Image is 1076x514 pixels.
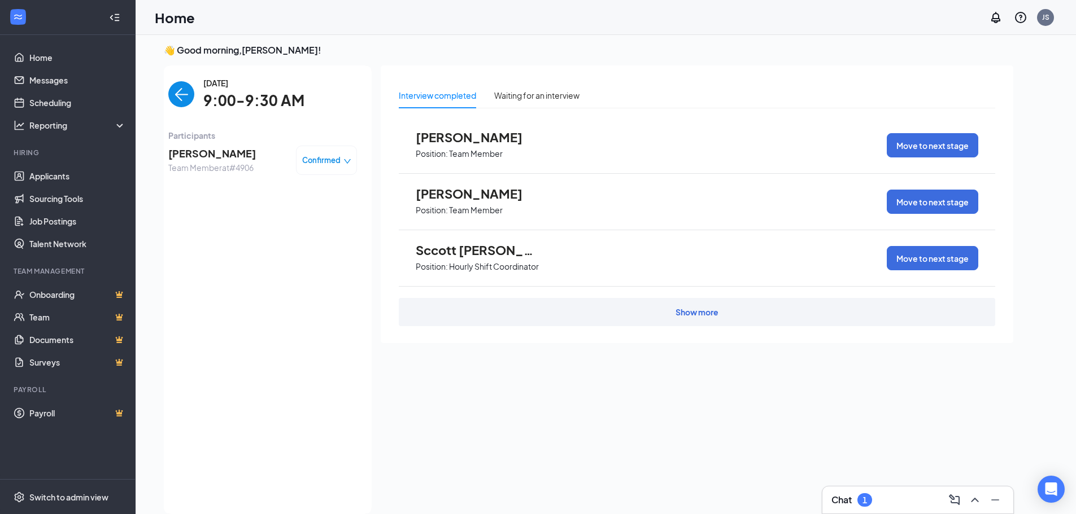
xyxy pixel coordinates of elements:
[168,161,256,174] span: Team Member at #4906
[12,11,24,23] svg: WorkstreamLogo
[887,190,978,214] button: Move to next stage
[203,89,304,112] span: 9:00-9:30 AM
[14,385,124,394] div: Payroll
[968,493,982,507] svg: ChevronUp
[14,266,124,276] div: Team Management
[343,157,351,165] span: down
[29,120,127,131] div: Reporting
[29,232,126,255] a: Talent Network
[109,12,120,23] svg: Collapse
[1014,11,1027,24] svg: QuestionInfo
[494,89,580,102] div: Waiting for an interview
[203,77,304,89] span: [DATE]
[29,491,108,503] div: Switch to admin view
[862,495,867,505] div: 1
[14,120,25,131] svg: Analysis
[946,491,964,509] button: ComposeMessage
[966,491,984,509] button: ChevronUp
[449,205,503,216] p: Team Member
[676,306,718,318] div: Show more
[29,283,126,306] a: OnboardingCrown
[29,402,126,424] a: PayrollCrown
[168,81,194,107] button: back-button
[399,89,476,102] div: Interview completed
[988,493,1002,507] svg: Minimize
[1038,476,1065,503] div: Open Intercom Messenger
[416,261,448,272] p: Position:
[449,261,539,272] p: Hourly Shift Coordinator
[29,328,126,351] a: DocumentsCrown
[29,46,126,69] a: Home
[831,494,852,506] h3: Chat
[29,187,126,210] a: Sourcing Tools
[155,8,195,27] h1: Home
[14,148,124,157] div: Hiring
[449,148,503,159] p: Team Member
[29,91,126,114] a: Scheduling
[948,493,961,507] svg: ComposeMessage
[416,186,540,201] span: [PERSON_NAME]
[887,133,978,157] button: Move to next stage
[29,306,126,328] a: TeamCrown
[164,44,1013,56] h3: 👋 Good morning, [PERSON_NAME] !
[416,205,448,216] p: Position:
[416,130,540,144] span: [PERSON_NAME]
[168,146,256,161] span: [PERSON_NAME]
[168,129,357,142] span: Participants
[29,351,126,374] a: SurveysCrown
[302,155,341,166] span: Confirmed
[416,148,448,159] p: Position:
[989,11,1003,24] svg: Notifications
[29,165,126,187] a: Applicants
[1042,12,1049,22] div: JS
[986,491,1004,509] button: Minimize
[29,210,126,232] a: Job Postings
[887,246,978,270] button: Move to next stage
[416,243,540,257] span: Sccott [PERSON_NAME]
[29,69,126,91] a: Messages
[14,491,25,503] svg: Settings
